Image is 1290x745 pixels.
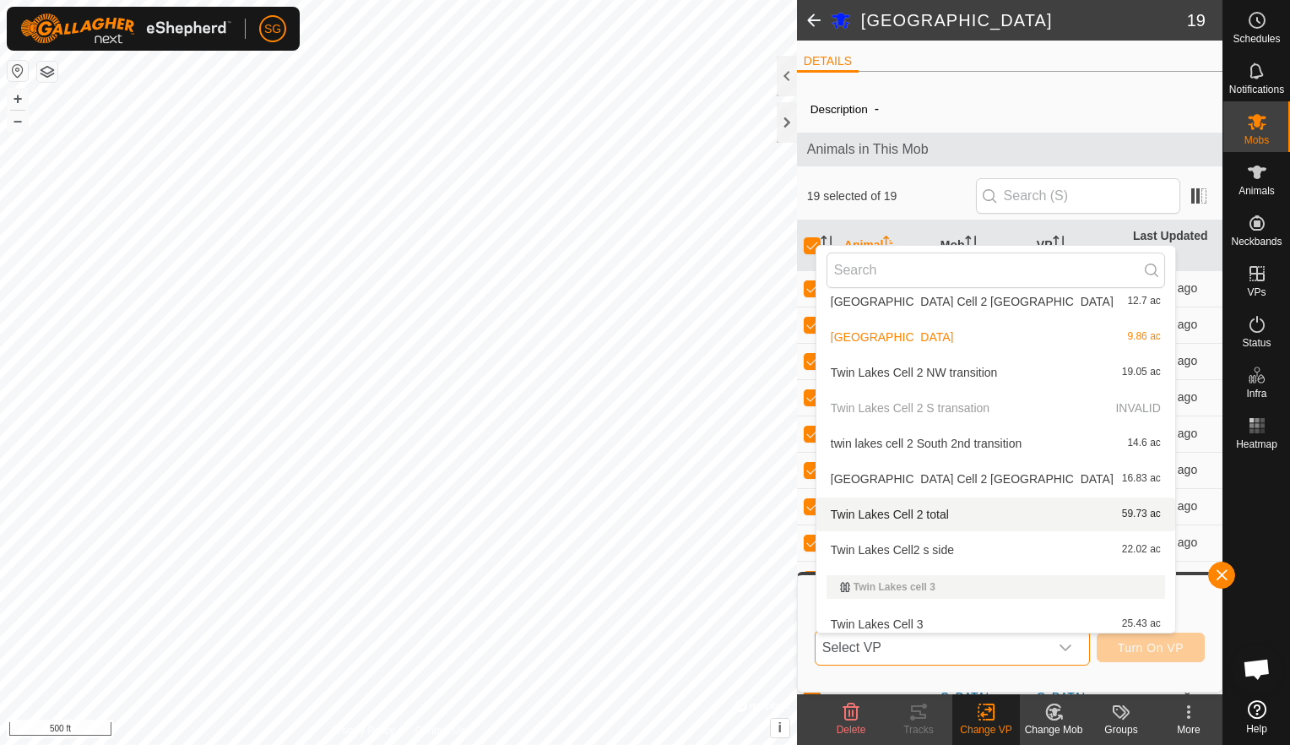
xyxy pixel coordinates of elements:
span: Heatmap [1236,439,1277,449]
span: 14.6 ac [1127,438,1160,449]
span: Schedules [1233,34,1280,44]
li: Twin Lakes Cell 2 total [816,498,1175,531]
span: Animals in This Mob [807,139,1212,160]
span: i [778,721,782,735]
li: twin lakes cell 2 South 2nd transition [816,427,1175,460]
button: Map Layers [37,62,57,82]
img: Gallagher Logo [20,14,231,44]
span: - [868,95,886,122]
span: Twin Lakes Cell 2 NW transition [831,367,998,378]
span: [GEOGRAPHIC_DATA] [831,331,954,343]
span: Select VP [816,631,1049,665]
span: 12.7 ac [1127,296,1160,307]
span: Help [1246,724,1267,734]
h2: [GEOGRAPHIC_DATA] [861,10,1187,30]
a: Privacy Policy [332,723,395,738]
li: Twin Lakes Cell 2 NW transition [816,356,1175,389]
span: Animals [1239,186,1275,196]
span: Notifications [1229,84,1284,95]
th: Mob [934,220,1030,271]
span: Turn On VP [1118,641,1184,655]
a: Help [1223,693,1290,741]
a: Contact Us [415,723,465,738]
p-sorticon: Activate to sort [965,238,978,252]
li: Twin Lakes Cell 2 SW Corner [816,462,1175,496]
span: Neckbands [1231,237,1282,247]
label: Description [810,103,868,116]
div: Groups [1087,722,1155,737]
input: Search (S) [976,178,1180,214]
span: 59.73 ac [1122,508,1161,520]
span: Status [1242,338,1271,348]
div: Twin Lakes cell 3 [840,582,1152,592]
button: Turn On VP [1097,633,1205,662]
span: 22.02 ac [1122,544,1161,556]
th: Last Updated [1126,220,1222,271]
span: 16.83 ac [1122,473,1161,485]
p-sorticon: Activate to sort [883,238,897,252]
p-sorticon: Activate to sort [821,238,834,252]
span: 19 selected of 19 [807,188,976,205]
span: VPs [1247,287,1266,297]
div: Change VP [952,722,1020,737]
span: 19.05 ac [1122,367,1161,378]
div: dropdown trigger [1049,631,1082,665]
span: Twin Lakes Cell 3 [831,618,924,630]
li: Twin Lakes Cell 2 North End [816,285,1175,318]
span: Twin Lakes Cell2 s side [831,544,954,556]
p-sorticon: Activate to sort [1053,238,1066,252]
div: More [1155,722,1222,737]
span: Infra [1246,389,1266,399]
li: Twin Lakes Cell 3 [816,607,1175,641]
span: 25.43 ac [1122,618,1161,630]
button: + [8,89,28,109]
span: [GEOGRAPHIC_DATA] Cell 2 [GEOGRAPHIC_DATA] [831,473,1114,485]
th: VP [1030,220,1126,271]
li: Twin Lakes Cell2 s side [816,533,1175,567]
li: DETAILS [797,52,859,73]
span: [GEOGRAPHIC_DATA] Cell 2 [GEOGRAPHIC_DATA] [831,296,1114,307]
div: Open chat [1232,644,1282,694]
th: Animal [837,220,934,271]
span: 19 [1187,8,1206,33]
input: Search [827,253,1165,288]
span: Mobs [1244,135,1269,145]
span: Twin Lakes Cell 2 total [831,508,949,520]
button: i [771,719,789,737]
span: 9.86 ac [1127,331,1160,343]
button: – [8,111,28,131]
li: Twin Lakes Cell 2 NW corner [816,320,1175,354]
div: Change Mob [1020,722,1087,737]
span: Delete [837,724,866,736]
span: SG [264,20,281,38]
button: Reset Map [8,61,28,81]
div: Tracks [885,722,952,737]
span: twin lakes cell 2 South 2nd transition [831,438,1022,449]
